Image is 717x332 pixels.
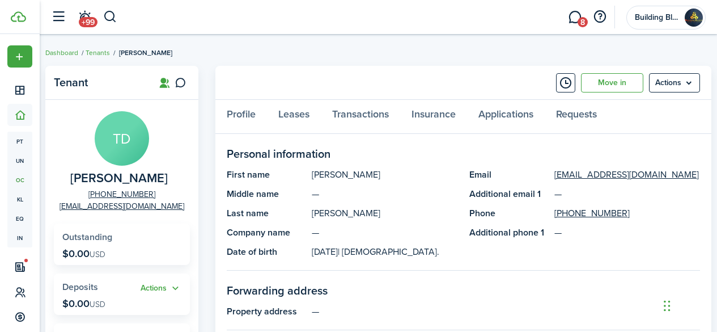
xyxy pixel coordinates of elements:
a: Notifications [74,3,95,32]
panel-main-description: — [312,187,458,201]
panel-main-description: [PERSON_NAME] [312,168,458,182]
span: USD [90,249,105,260]
menu-btn: Actions [649,73,700,93]
panel-main-title: Last name [227,207,306,220]
button: Open menu [7,45,32,68]
span: Building Blocks Real Estate LLC [635,14,680,22]
span: | [DEMOGRAPHIC_DATA]. [338,245,439,258]
a: in [7,228,32,247]
span: Outstanding [62,230,112,243]
panel-main-title: First name [227,168,306,182]
button: Open sidebar [48,6,69,28]
a: Transactions [321,100,400,134]
a: pt [7,132,32,151]
button: Open menu [141,282,181,295]
a: kl [7,190,32,209]
a: oc [7,170,32,190]
button: Open resource center [590,7,609,27]
span: [PERSON_NAME] [119,48,172,58]
a: Tenants [86,48,110,58]
panel-main-title: Middle name [227,187,306,201]
span: Deposits [62,280,98,293]
span: USD [90,299,105,310]
panel-main-title: Phone [469,207,549,220]
p: $0.00 [62,298,105,309]
panel-main-title: Date of birth [227,245,306,259]
a: Applications [467,100,545,134]
span: 8 [578,17,588,27]
div: Drag [664,289,671,323]
a: Profile [215,100,267,134]
iframe: Chat Widget [660,278,717,332]
panel-main-description: [PERSON_NAME] [312,207,458,220]
img: TenantCloud [11,11,26,22]
a: [PHONE_NUMBER] [554,207,630,220]
panel-main-description: [DATE] [312,245,458,259]
avatar-text: TD [95,111,149,166]
a: Move in [581,73,643,93]
button: Search [103,7,117,27]
panel-main-description: — [312,226,458,239]
p: $0.00 [62,248,105,259]
panel-main-title: Company name [227,226,306,239]
panel-main-description: — [312,305,700,318]
a: Requests [545,100,608,134]
button: Actions [141,282,181,295]
a: [EMAIL_ADDRESS][DOMAIN_NAME] [60,200,184,212]
a: Insurance [400,100,467,134]
button: Open menu [649,73,700,93]
span: Taylor Dinger [70,171,168,186]
panel-main-section-title: Personal information [227,145,700,162]
a: Leases [267,100,321,134]
a: un [7,151,32,170]
a: [PHONE_NUMBER] [88,188,155,200]
panel-main-title: Tenant [54,76,145,89]
panel-main-title: Email [469,168,549,182]
img: Building Blocks Real Estate LLC [685,9,703,27]
a: Dashboard [45,48,78,58]
button: Timeline [556,73,575,93]
panel-main-section-title: Forwarding address [227,282,700,299]
span: +99 [79,17,97,27]
panel-main-title: Additional phone 1 [469,226,549,239]
panel-main-title: Additional email 1 [469,187,549,201]
a: eq [7,209,32,228]
panel-main-title: Property address [227,305,306,318]
a: [EMAIL_ADDRESS][DOMAIN_NAME] [554,168,699,182]
a: Messaging [564,3,586,32]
